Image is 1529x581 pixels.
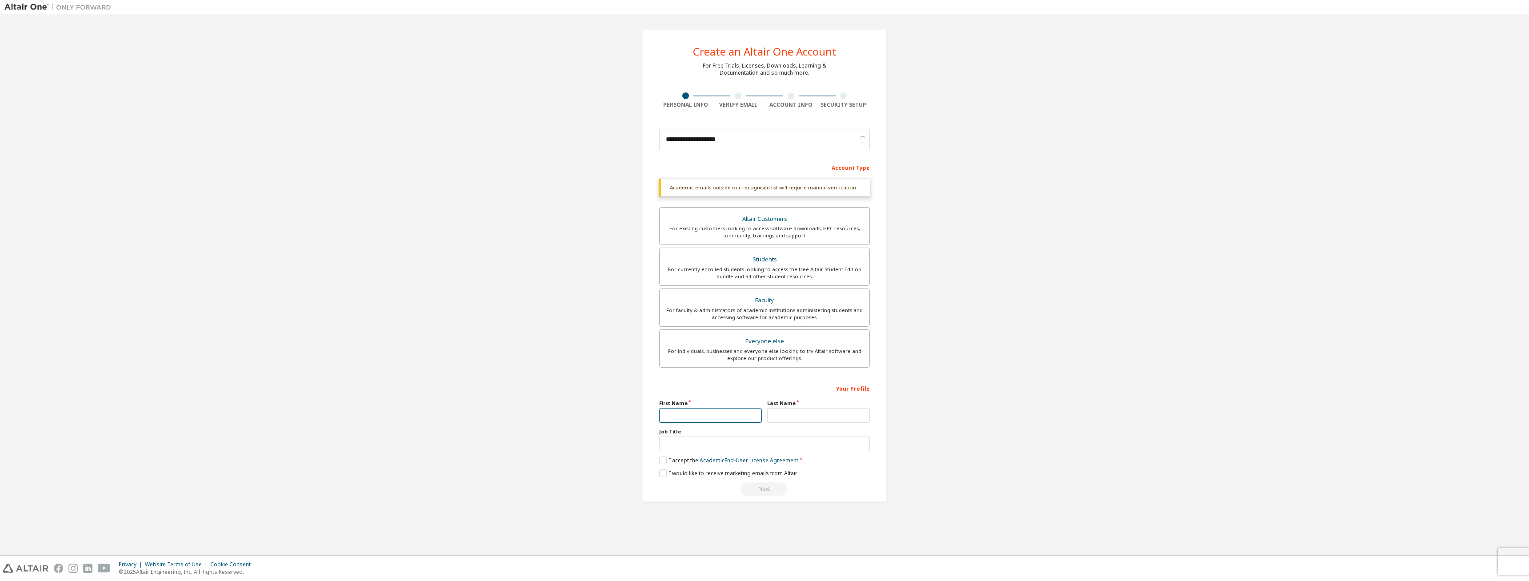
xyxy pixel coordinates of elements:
[119,561,145,568] div: Privacy
[659,160,870,174] div: Account Type
[659,469,797,477] label: I would like to receive marketing emails from Altair
[700,457,798,464] a: Academic End-User License Agreement
[659,179,870,196] div: Academic emails outside our recognised list will require manual verification.
[665,253,864,266] div: Students
[693,46,837,57] div: Create an Altair One Account
[665,335,864,348] div: Everyone else
[659,482,870,496] div: Please wait while checking email ...
[659,400,762,407] label: First Name
[659,101,712,108] div: Personal Info
[659,428,870,435] label: Job Title
[4,3,116,12] img: Altair One
[659,381,870,395] div: Your Profile
[764,101,817,108] div: Account Info
[665,294,864,307] div: Faculty
[703,62,826,76] div: For Free Trials, Licenses, Downloads, Learning & Documentation and so much more.
[98,564,111,573] img: youtube.svg
[817,101,870,108] div: Security Setup
[68,564,78,573] img: instagram.svg
[119,568,256,576] p: © 2025 Altair Engineering, Inc. All Rights Reserved.
[665,213,864,225] div: Altair Customers
[665,348,864,362] div: For individuals, businesses and everyone else looking to try Altair software and explore our prod...
[210,561,256,568] div: Cookie Consent
[83,564,92,573] img: linkedin.svg
[54,564,63,573] img: facebook.svg
[665,266,864,280] div: For currently enrolled students looking to access the free Altair Student Edition bundle and all ...
[659,457,798,464] label: I accept the
[767,400,870,407] label: Last Name
[665,225,864,239] div: For existing customers looking to access software downloads, HPC resources, community, trainings ...
[3,564,48,573] img: altair_logo.svg
[665,307,864,321] div: For faculty & administrators of academic institutions administering students and accessing softwa...
[145,561,210,568] div: Website Terms of Use
[712,101,765,108] div: Verify Email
